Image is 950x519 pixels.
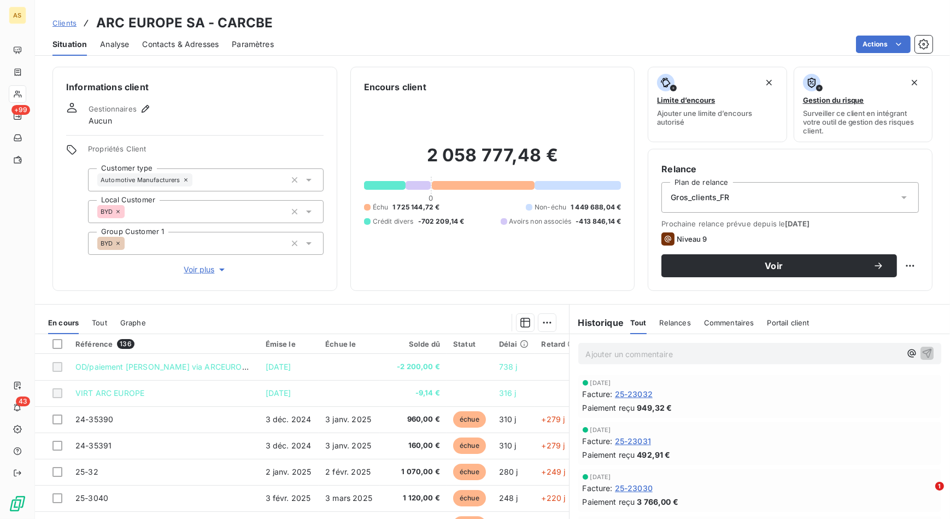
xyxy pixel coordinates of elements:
div: Délai [499,340,529,348]
span: Paiement reçu [583,402,635,413]
input: Ajouter une valeur [192,175,201,185]
input: Ajouter une valeur [125,207,133,217]
span: 310 j [499,415,517,424]
span: 3 févr. 2025 [266,493,311,503]
span: 3 déc. 2024 [266,441,312,450]
span: 43 [16,396,30,406]
span: 2 févr. 2025 [325,467,371,476]
span: 3 766,00 € [637,496,678,508]
span: +279 j [542,441,565,450]
h6: Informations client [66,80,324,94]
span: 316 j [499,388,517,398]
div: Échue le [325,340,373,348]
span: Gros_clients_FR [671,192,729,203]
span: 25-23031 [615,435,651,447]
span: Tout [92,318,107,327]
span: 1 449 688,04 € [571,202,621,212]
span: Voir plus [184,264,227,275]
span: Avoirs non associés [509,217,572,226]
div: Retard [542,340,577,348]
span: 738 j [499,362,518,371]
span: Ajouter une limite d’encours autorisé [657,109,777,126]
span: +220 j [542,493,566,503]
h6: Relance [661,162,919,176]
span: BYD [101,240,113,247]
span: 310 j [499,441,517,450]
span: +249 j [542,467,566,476]
span: 3 déc. 2024 [266,415,312,424]
span: Portail client [767,318,810,327]
span: 24-35390 [75,415,113,424]
span: [DATE] [590,427,611,433]
span: -413 846,14 € [576,217,621,226]
div: Émise le [266,340,313,348]
span: 25-3040 [75,493,108,503]
span: Analyse [100,39,129,50]
div: Statut [453,340,486,348]
img: Logo LeanPay [9,495,26,512]
span: 25-23032 [615,388,653,400]
h6: Encours client [364,80,426,94]
div: Référence [75,339,253,349]
button: Actions [856,36,911,53]
span: En cours [48,318,79,327]
div: AS [9,7,26,24]
span: 160,00 € [386,440,440,451]
span: Gestion du risque [803,96,864,104]
span: Facture : [583,388,613,400]
span: Aucun [89,115,112,126]
span: Crédit divers [373,217,414,226]
span: BYD [101,208,113,215]
span: Situation [52,39,87,50]
span: 25-23030 [615,482,653,494]
h3: ARC EUROPE SA - CARCBE [96,13,273,33]
span: [DATE] [266,388,291,398]
span: [DATE] [590,474,611,480]
span: Limite d’encours [657,96,715,104]
span: échue [453,411,486,428]
span: 492,91 € [637,449,670,460]
span: Propriétés Client [88,144,324,160]
span: Paramètres [232,39,274,50]
span: -9,14 € [386,388,440,399]
span: 25-32 [75,467,98,476]
span: 0 [429,194,433,202]
span: 3 mars 2025 [325,493,372,503]
span: 960,00 € [386,414,440,425]
input: Ajouter une valeur [125,238,133,248]
span: échue [453,464,486,480]
span: OD/paiement [PERSON_NAME] via ARCEUROPEBruxelles [75,362,284,371]
span: Paiement reçu [583,496,635,508]
span: Paiement reçu [583,449,635,460]
span: Facture : [583,482,613,494]
span: +99 [11,105,30,115]
h2: 2 058 777,48 € [364,144,621,177]
button: Limite d’encoursAjouter une limite d’encours autorisé [648,67,787,142]
span: Niveau 9 [677,235,707,243]
span: [DATE] [266,362,291,371]
span: 1 070,00 € [386,466,440,477]
span: Contacts & Adresses [142,39,219,50]
span: 136 [117,339,134,349]
span: Gestionnaires [89,104,137,113]
span: 1 [935,482,944,491]
span: Commentaires [704,318,754,327]
span: 24-35391 [75,441,112,450]
span: Voir [675,261,873,270]
span: échue [453,438,486,454]
span: 1 120,00 € [386,493,440,504]
span: 280 j [499,467,518,476]
span: [DATE] [590,380,611,386]
span: 949,32 € [637,402,672,413]
span: 2 janv. 2025 [266,467,312,476]
span: -702 209,14 € [418,217,465,226]
span: 3 janv. 2025 [325,415,371,424]
span: +279 j [542,415,565,424]
span: Automotive Manufacturers [101,177,180,183]
iframe: Intercom live chat [913,482,939,508]
span: 248 j [499,493,518,503]
span: [DATE] [785,219,810,228]
div: Solde dû [386,340,440,348]
span: VIRT ARC EUROPE [75,388,144,398]
span: Facture : [583,435,613,447]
